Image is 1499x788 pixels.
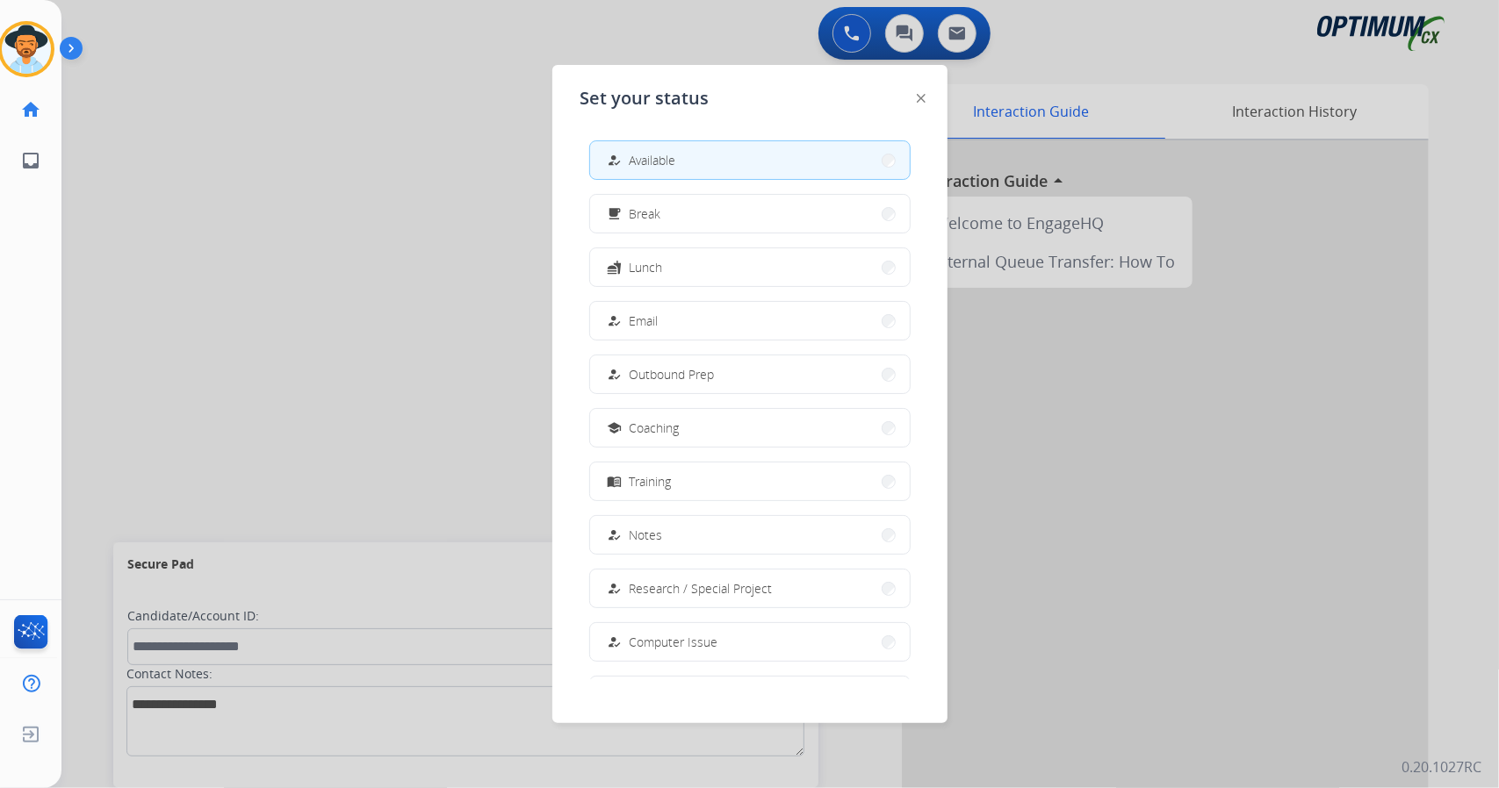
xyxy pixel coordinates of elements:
[590,677,910,714] button: Internet Issue
[630,365,715,383] span: Outbound Prep
[630,419,680,437] span: Coaching
[607,367,622,382] mat-icon: how_to_reg
[1402,756,1481,777] p: 0.20.1027RC
[590,462,910,500] button: Training
[630,526,663,544] span: Notes
[590,516,910,554] button: Notes
[917,94,926,103] img: close-button
[630,151,676,169] span: Available
[590,302,910,340] button: Email
[630,633,718,651] span: Computer Issue
[630,258,663,276] span: Lunch
[20,99,41,120] mat-icon: home
[590,195,910,233] button: Break
[2,25,51,74] img: avatar
[630,204,661,223] span: Break
[590,409,910,447] button: Coaching
[607,153,622,168] mat-icon: how_to_reg
[590,623,910,661] button: Computer Issue
[630,312,659,330] span: Email
[20,150,41,171] mat-icon: inbox
[607,581,622,596] mat-icon: how_to_reg
[607,313,622,328] mat-icon: how_to_reg
[607,206,622,221] mat-icon: free_breakfast
[590,141,910,179] button: Available
[607,474,622,489] mat-icon: menu_book
[590,248,910,286] button: Lunch
[607,634,622,649] mat-icon: how_to_reg
[607,420,622,435] mat-icon: school
[607,260,622,275] mat-icon: fastfood
[630,472,672,491] span: Training
[590,570,910,607] button: Research / Special Project
[590,355,910,393] button: Outbound Prep
[630,579,773,598] span: Research / Special Project
[580,86,710,111] span: Set your status
[607,527,622,542] mat-icon: how_to_reg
